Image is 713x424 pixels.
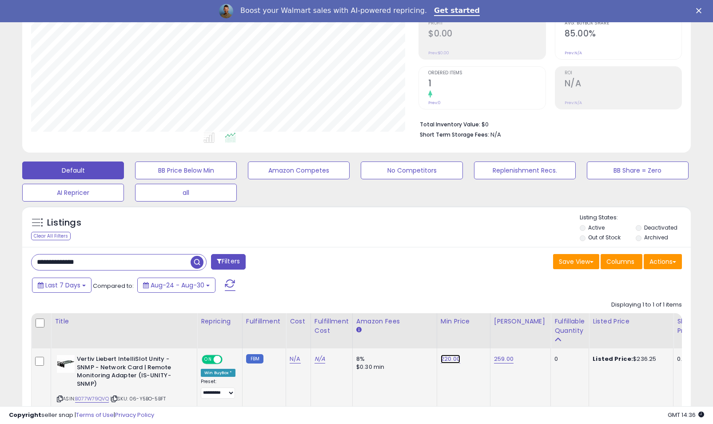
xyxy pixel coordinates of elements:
[644,234,668,241] label: Archived
[565,100,582,105] small: Prev: N/A
[428,21,545,26] span: Profit
[22,162,124,179] button: Default
[47,217,81,229] h5: Listings
[587,162,689,179] button: BB Share = Zero
[356,317,433,326] div: Amazon Fees
[588,224,605,231] label: Active
[553,254,599,269] button: Save View
[441,355,460,363] a: 220.00
[593,355,633,363] b: Listed Price:
[45,281,80,290] span: Last 7 Days
[565,21,681,26] span: Avg. Buybox Share
[203,356,214,363] span: ON
[290,317,307,326] div: Cost
[151,281,204,290] span: Aug-24 - Aug-30
[490,130,501,139] span: N/A
[428,71,545,76] span: Ordered Items
[428,100,441,105] small: Prev: 0
[93,282,134,290] span: Compared to:
[601,254,642,269] button: Columns
[57,355,75,373] img: 31rhc3SxRZL._SL40_.jpg
[201,379,235,399] div: Preset:
[554,355,582,363] div: 0
[644,224,677,231] label: Deactivated
[588,234,621,241] label: Out of Stock
[428,50,449,56] small: Prev: $0.00
[554,317,585,335] div: Fulfillable Quantity
[494,355,514,363] a: 259.00
[76,411,114,419] a: Terms of Use
[31,232,71,240] div: Clear All Filters
[606,257,634,266] span: Columns
[290,355,300,363] a: N/A
[315,355,325,363] a: N/A
[248,162,350,179] button: Amazon Competes
[55,317,193,326] div: Title
[494,317,547,326] div: [PERSON_NAME]
[565,28,681,40] h2: 85.00%
[565,71,681,76] span: ROI
[428,78,545,90] h2: 1
[9,411,41,419] strong: Copyright
[565,50,582,56] small: Prev: N/A
[246,354,263,363] small: FBM
[32,278,92,293] button: Last 7 Days
[137,278,215,293] button: Aug-24 - Aug-30
[356,363,430,371] div: $0.30 min
[420,121,480,128] b: Total Inventory Value:
[115,411,154,419] a: Privacy Policy
[696,8,705,13] div: Close
[135,162,237,179] button: BB Price Below Min
[201,369,235,377] div: Win BuyBox *
[110,395,166,402] span: | SKU: 06-Y5BO-5BFT
[356,326,362,334] small: Amazon Fees.
[593,317,669,326] div: Listed Price
[677,355,692,363] div: 0.00
[420,118,675,129] li: $0
[240,6,427,15] div: Boost your Walmart sales with AI-powered repricing.
[77,355,185,390] b: Vertiv Liebert IntelliSlot Unity - SNMP - Network Card | Remote Monitoring Adapter (IS-UNITY-SNMP)
[611,301,682,309] div: Displaying 1 to 1 of 1 items
[135,184,237,202] button: all
[565,78,681,90] h2: N/A
[201,317,239,326] div: Repricing
[420,131,489,138] b: Short Term Storage Fees:
[644,254,682,269] button: Actions
[580,214,691,222] p: Listing States:
[434,6,480,16] a: Get started
[356,355,430,363] div: 8%
[361,162,462,179] button: No Competitors
[22,184,124,202] button: AI Repricer
[593,355,666,363] div: $236.25
[9,411,154,420] div: seller snap | |
[221,356,235,363] span: OFF
[75,395,109,403] a: B077W79QVQ
[219,4,233,18] img: Profile image for Adrian
[246,317,282,326] div: Fulfillment
[315,317,349,335] div: Fulfillment Cost
[441,317,486,326] div: Min Price
[211,254,246,270] button: Filters
[668,411,704,419] span: 2025-09-8 14:36 GMT
[428,28,545,40] h2: $0.00
[474,162,576,179] button: Replenishment Recs.
[677,317,695,335] div: Ship Price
